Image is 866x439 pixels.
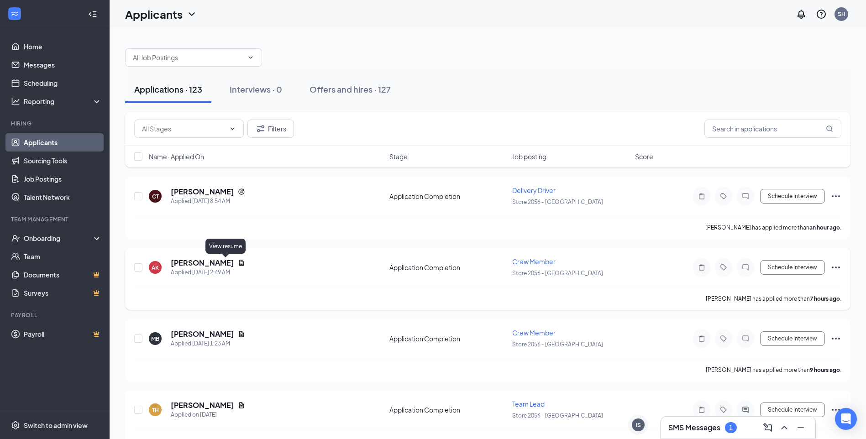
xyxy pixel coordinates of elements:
svg: Note [696,193,707,200]
h3: SMS Messages [668,423,720,433]
span: Stage [389,152,408,161]
svg: ChevronUp [779,422,790,433]
svg: Reapply [238,188,245,195]
div: Onboarding [24,234,94,243]
svg: Note [696,406,707,413]
svg: Ellipses [830,191,841,202]
svg: Settings [11,421,20,430]
svg: ComposeMessage [762,422,773,433]
svg: WorkstreamLogo [10,9,19,18]
div: Application Completion [389,405,507,414]
div: Payroll [11,311,100,319]
svg: Tag [718,406,729,413]
svg: Document [238,259,245,267]
svg: Notifications [796,9,807,20]
svg: Document [238,330,245,338]
a: Team [24,247,102,266]
h5: [PERSON_NAME] [171,329,234,339]
input: Search in applications [704,120,841,138]
svg: ChevronDown [229,125,236,132]
svg: Ellipses [830,262,841,273]
p: [PERSON_NAME] has applied more than . [705,224,841,231]
svg: ChatInactive [740,264,751,271]
a: Scheduling [24,74,102,92]
b: an hour ago [809,224,840,231]
div: Open Intercom Messenger [835,408,857,430]
div: AK [152,264,159,272]
svg: Tag [718,264,729,271]
a: Messages [24,56,102,74]
span: Store 2056 - [GEOGRAPHIC_DATA] [512,412,603,419]
span: Store 2056 - [GEOGRAPHIC_DATA] [512,199,603,205]
button: ComposeMessage [761,420,775,435]
a: Home [24,37,102,56]
div: MB [151,335,159,343]
button: Schedule Interview [760,331,825,346]
button: ChevronUp [777,420,792,435]
div: View resume [205,239,246,254]
button: Minimize [793,420,808,435]
b: 7 hours ago [810,295,840,302]
svg: Ellipses [830,404,841,415]
a: PayrollCrown [24,325,102,343]
span: Delivery Driver [512,186,556,194]
button: Schedule Interview [760,189,825,204]
svg: ChevronDown [247,54,254,61]
a: Sourcing Tools [24,152,102,170]
div: Applications · 123 [134,84,202,95]
svg: QuestionInfo [816,9,827,20]
svg: Note [696,335,707,342]
svg: Tag [718,335,729,342]
h5: [PERSON_NAME] [171,187,234,197]
svg: Ellipses [830,333,841,344]
input: All Stages [142,124,225,134]
svg: Note [696,264,707,271]
svg: Document [238,402,245,409]
div: 1 [729,424,733,432]
svg: Collapse [88,10,97,19]
a: Applicants [24,133,102,152]
span: Store 2056 - [GEOGRAPHIC_DATA] [512,341,603,348]
p: [PERSON_NAME] has applied more than . [706,366,841,374]
a: Job Postings [24,170,102,188]
svg: UserCheck [11,234,20,243]
div: CT [152,193,159,200]
svg: Analysis [11,97,20,106]
div: IS [636,421,641,429]
h5: [PERSON_NAME] [171,258,234,268]
svg: Minimize [795,422,806,433]
div: TH [152,406,159,414]
svg: Tag [718,193,729,200]
div: Applied on [DATE] [171,410,245,419]
div: Switch to admin view [24,421,88,430]
span: Job posting [512,152,546,161]
h5: [PERSON_NAME] [171,400,234,410]
h1: Applicants [125,6,183,22]
span: Store 2056 - [GEOGRAPHIC_DATA] [512,270,603,277]
span: Crew Member [512,329,556,337]
svg: ChevronDown [186,9,197,20]
div: Applied [DATE] 2:49 AM [171,268,245,277]
span: Team Lead [512,400,545,408]
a: DocumentsCrown [24,266,102,284]
button: Filter Filters [247,120,294,138]
div: Applied [DATE] 8:54 AM [171,197,245,206]
b: 9 hours ago [810,366,840,373]
svg: Filter [255,123,266,134]
svg: ActiveChat [740,406,751,413]
a: Talent Network [24,188,102,206]
div: Offers and hires · 127 [310,84,391,95]
span: Score [635,152,653,161]
div: Application Completion [389,263,507,272]
div: SH [838,10,845,18]
span: Crew Member [512,257,556,266]
div: Team Management [11,215,100,223]
svg: MagnifyingGlass [826,125,833,132]
button: Schedule Interview [760,260,825,275]
div: Reporting [24,97,102,106]
a: SurveysCrown [24,284,102,302]
svg: ChatInactive [740,335,751,342]
div: Interviews · 0 [230,84,282,95]
input: All Job Postings [133,52,243,63]
button: Schedule Interview [760,402,825,417]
